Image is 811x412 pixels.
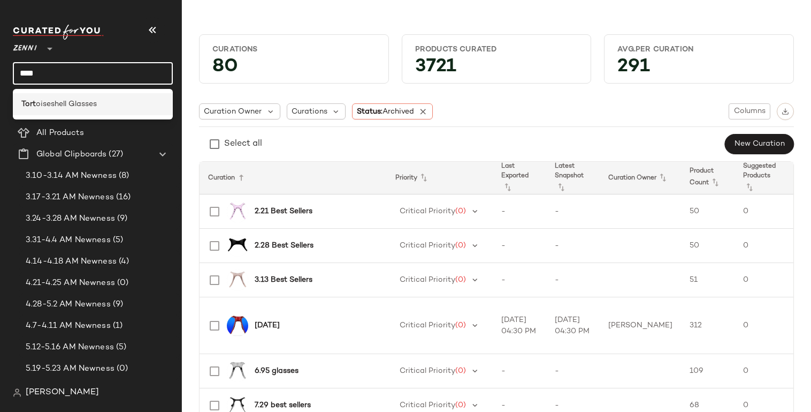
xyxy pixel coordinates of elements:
span: (1) [111,320,123,332]
img: 4437019-eyeglasses-front-view.jpg [227,269,248,291]
td: 51 [681,263,735,297]
th: Product Count [681,162,735,194]
span: (5) [111,234,123,246]
th: Latest Snapshot [546,162,600,194]
b: 6.95 glasses [255,365,299,377]
td: 0 [735,263,788,297]
div: Products Curated [415,44,578,55]
button: New Curation [725,134,794,154]
button: Columns [729,103,770,119]
span: 3.31-4.4 AM Newness [26,234,111,246]
img: cfy_white_logo.C9jOOHJF.svg [13,25,104,40]
span: 3.24-3.28 AM Newness [26,213,115,225]
img: svg%3e [13,388,21,397]
th: Last Exported [493,162,546,194]
b: 3.13 Best Sellers [255,274,312,286]
span: 3.10-3.14 AM Newness [26,170,117,182]
span: oiseshell Glasses [36,99,97,110]
span: 5.19-5.23 AM Newness [26,363,114,375]
th: Priority [387,162,493,194]
span: Curations [292,106,327,117]
span: All Products [36,127,84,139]
span: (0) [455,401,466,409]
img: 2032212-eyeglasses-front-view.jpg [227,361,248,382]
td: 312 [681,297,735,354]
b: 2.21 Best Sellers [255,206,312,217]
span: 4.14-4.18 AM Newness [26,256,117,268]
td: - [493,194,546,229]
span: 4.7-4.11 AM Newness [26,320,111,332]
span: Critical Priority [400,401,455,409]
td: - [546,229,600,263]
span: (5) [114,341,126,354]
span: New Curation [734,140,785,148]
span: (0) [455,321,466,329]
span: (9) [111,298,123,311]
b: Tort [21,99,36,110]
td: 50 [681,194,735,229]
span: [PERSON_NAME] [26,386,99,399]
span: (0) [114,363,128,375]
span: (27) [106,148,123,161]
span: Status: [357,106,414,117]
td: - [493,263,546,297]
td: - [493,354,546,388]
div: 80 [204,59,384,79]
span: Curation Owner [204,106,262,117]
span: 4.21-4.25 AM Newness [26,277,115,289]
span: Zenni [13,36,37,56]
td: 50 [681,229,735,263]
span: 4.28-5.2 AM Newness [26,298,111,311]
img: T99601816-sunglasses-front-view.jpg [227,315,248,336]
td: 0 [735,297,788,354]
td: - [493,229,546,263]
td: - [546,194,600,229]
span: (0) [455,207,466,215]
span: Critical Priority [400,276,455,284]
img: svg%3e [782,108,789,115]
b: 2.28 Best Sellers [255,240,313,251]
span: Archived [382,108,414,116]
td: - [546,263,600,297]
span: (0) [455,242,466,250]
span: 3.17-3.21 AM Newness [26,191,114,204]
td: 109 [681,354,735,388]
b: [DATE] [255,320,280,331]
td: [PERSON_NAME] [600,297,681,354]
img: 662919-eyeglasses-front-view.jpg [227,201,248,222]
b: 7.29 best sellers [255,400,311,411]
th: Curation [200,162,387,194]
span: Critical Priority [400,367,455,375]
th: Curation Owner [600,162,681,194]
span: Columns [733,107,766,116]
td: - [546,354,600,388]
th: Suggested Products [735,162,788,194]
span: (4) [117,256,129,268]
span: Critical Priority [400,242,455,250]
td: [DATE] 04:30 PM [493,297,546,354]
img: 234421-eyeglasses-front-view.jpg [227,235,248,257]
span: (9) [115,213,127,225]
div: Select all [224,138,262,151]
span: Critical Priority [400,321,455,329]
td: 0 [735,229,788,263]
span: (0) [455,276,466,284]
div: 3721 [407,59,587,79]
span: (16) [114,191,131,204]
td: 0 [735,194,788,229]
td: [DATE] 04:30 PM [546,297,600,354]
span: Critical Priority [400,207,455,215]
div: Curations [212,44,376,55]
div: Avg.per Curation [617,44,781,55]
span: Global Clipboards [36,148,106,161]
span: (0) [455,367,466,375]
span: 5.12-5.16 AM Newness [26,341,114,354]
span: (0) [115,277,128,289]
td: 0 [735,354,788,388]
div: 291 [609,59,789,79]
span: (8) [117,170,129,182]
